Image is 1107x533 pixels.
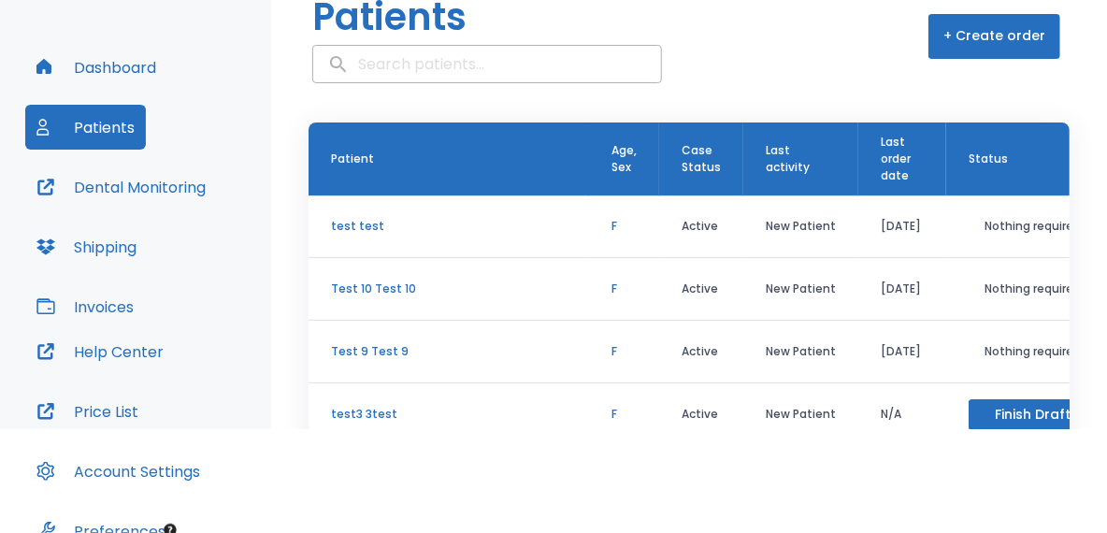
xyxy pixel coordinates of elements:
[331,281,567,297] p: Test 10 Test 10
[969,151,1008,167] span: Status
[858,195,946,258] td: [DATE]
[25,165,217,209] button: Dental Monitoring
[969,399,1098,430] button: Finish Draft
[858,321,946,383] td: [DATE]
[858,258,946,321] td: [DATE]
[611,218,637,235] p: F
[331,151,374,167] span: Patient
[743,383,858,446] td: New Patient
[611,281,637,297] p: F
[743,258,858,321] td: New Patient
[659,258,743,321] td: Active
[25,224,148,269] button: Shipping
[25,329,175,374] button: Help Center
[25,105,146,150] button: Patients
[881,134,911,184] span: Last order date
[331,343,567,360] p: Test 9 Test 9
[611,406,637,423] p: F
[331,406,567,423] p: test3 3test
[25,45,167,90] button: Dashboard
[858,383,946,446] td: N/A
[969,218,1098,235] p: Nothing required
[682,142,721,176] span: Case Status
[25,284,145,329] button: Invoices
[743,321,858,383] td: New Patient
[25,389,150,434] button: Price List
[928,14,1060,59] button: + Create order
[25,449,211,494] button: Account Settings
[331,218,567,235] p: test test
[766,142,836,176] span: Last activity
[659,321,743,383] td: Active
[743,195,858,258] td: New Patient
[611,343,637,360] p: F
[969,343,1098,360] p: Nothing required
[313,46,661,82] input: search
[659,383,743,446] td: Active
[659,195,743,258] td: Active
[611,142,637,176] span: Age, Sex
[969,281,1098,297] p: Nothing required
